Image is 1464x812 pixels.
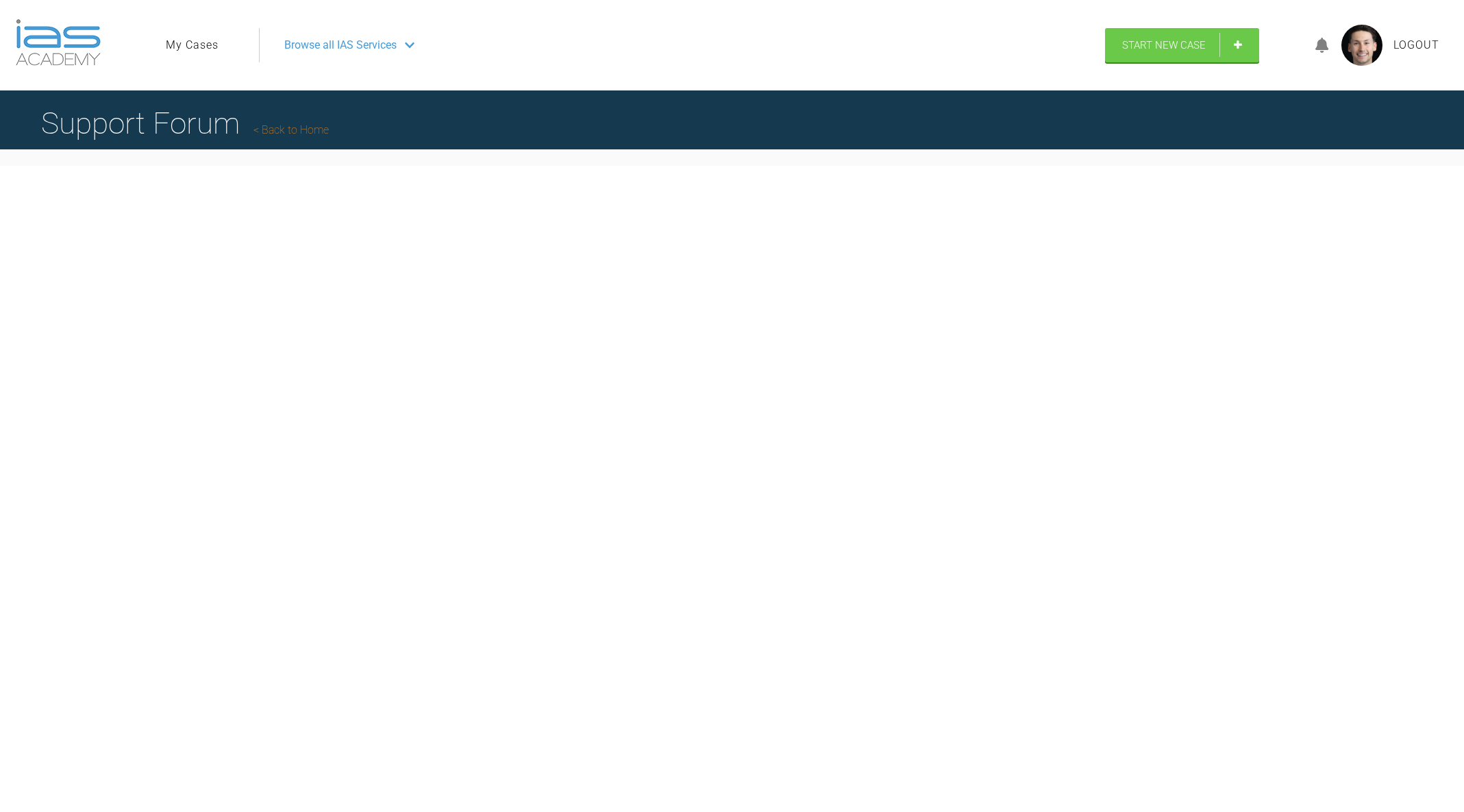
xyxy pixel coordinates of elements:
[1341,25,1382,66] img: profile.png
[16,19,101,66] img: logo-light.3e3ef733.png
[253,123,329,136] a: Back to Home
[1122,39,1206,51] span: Start New Case
[41,99,329,147] h1: Support Forum
[1105,28,1259,62] a: Start New Case
[1393,36,1439,54] a: Logout
[166,36,219,54] a: My Cases
[284,36,397,54] span: Browse all IAS Services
